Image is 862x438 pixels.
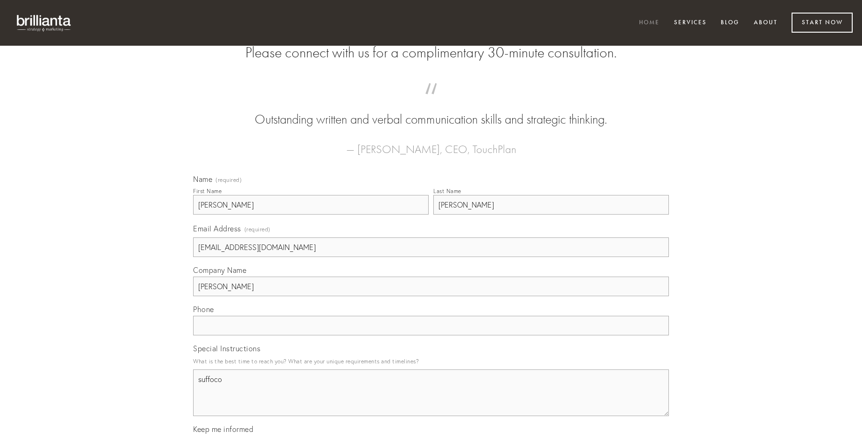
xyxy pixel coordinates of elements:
[193,188,222,195] div: First Name
[208,129,654,159] figcaption: — [PERSON_NAME], CEO, TouchPlan
[193,305,214,314] span: Phone
[208,92,654,111] span: “
[748,15,784,31] a: About
[633,15,666,31] a: Home
[433,188,461,195] div: Last Name
[193,344,260,353] span: Special Instructions
[193,265,246,275] span: Company Name
[715,15,745,31] a: Blog
[9,9,79,36] img: brillianta - research, strategy, marketing
[208,92,654,129] blockquote: Outstanding written and verbal communication skills and strategic thinking.
[193,355,669,368] p: What is the best time to reach you? What are your unique requirements and timelines?
[668,15,713,31] a: Services
[193,224,241,233] span: Email Address
[193,424,253,434] span: Keep me informed
[792,13,853,33] a: Start Now
[193,174,212,184] span: Name
[215,177,242,183] span: (required)
[244,223,271,236] span: (required)
[193,369,669,416] textarea: suffoco
[193,44,669,62] h2: Please connect with us for a complimentary 30-minute consultation.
